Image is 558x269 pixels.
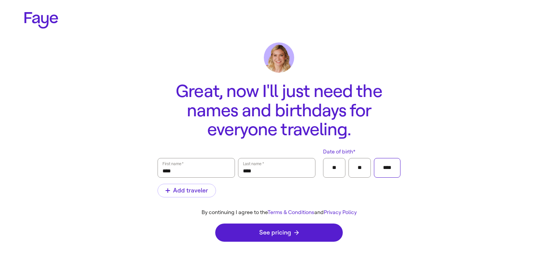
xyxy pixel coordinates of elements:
span: See pricing [259,230,299,236]
input: Year [379,162,396,174]
button: See pricing [215,224,343,242]
div: By continuing I agree to the and [151,210,407,216]
button: Add traveler [158,184,216,197]
h1: Great, now I'll just need the names and birthdays for everyone traveling. [158,82,400,139]
span: Date of birth * [323,149,355,155]
span: Add traveler [166,188,208,194]
a: Privacy Policy [324,209,357,216]
a: Terms & Conditions [268,209,314,216]
label: First name [162,160,184,167]
input: Day [353,162,366,174]
input: Month [328,162,340,174]
label: Last name [242,160,265,167]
